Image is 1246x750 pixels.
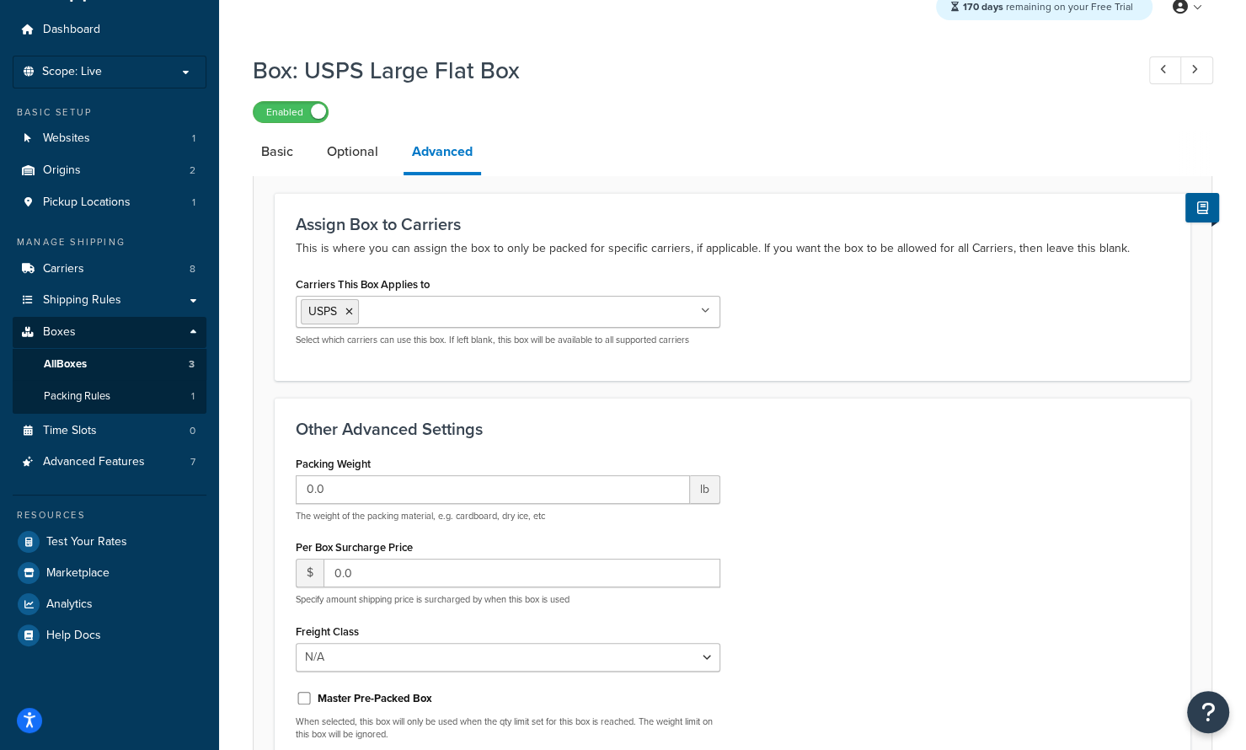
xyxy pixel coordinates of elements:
p: Specify amount shipping price is surcharged by when this box is used [296,593,720,606]
li: Advanced Features [13,447,206,478]
p: When selected, this box will only be used when the qty limit set for this box is reached. The wei... [296,715,720,742]
a: Carriers8 [13,254,206,285]
a: Help Docs [13,620,206,651]
label: Carriers This Box Applies to [296,278,430,291]
button: Show Help Docs [1185,193,1219,222]
a: Advanced [404,131,481,175]
span: Help Docs [46,629,101,643]
li: Origins [13,155,206,186]
li: Pickup Locations [13,187,206,218]
a: Packing Rules1 [13,381,206,412]
span: 1 [191,389,195,404]
label: Packing Weight [296,458,371,470]
span: Carriers [43,262,84,276]
span: Pickup Locations [43,196,131,210]
span: lb [690,475,720,504]
span: 2 [190,163,195,178]
label: Enabled [254,102,328,122]
span: Shipping Rules [43,293,121,308]
div: Resources [13,508,206,522]
span: Scope: Live [42,65,102,79]
span: 3 [189,357,195,372]
label: Per Box Surcharge Price [296,541,413,554]
span: 0 [190,424,195,438]
a: Optional [318,131,387,172]
div: Basic Setup [13,105,206,120]
a: Advanced Features7 [13,447,206,478]
li: Boxes [13,317,206,413]
span: Websites [43,131,90,146]
span: Test Your Rates [46,535,127,549]
a: Next Record [1180,56,1213,84]
a: Marketplace [13,558,206,588]
h3: Other Advanced Settings [296,420,1169,438]
a: Origins2 [13,155,206,186]
button: Open Resource Center [1187,691,1229,733]
label: Master Pre-Packed Box [318,691,432,706]
li: Websites [13,123,206,154]
span: 7 [190,455,195,469]
a: Dashboard [13,14,206,46]
span: All Boxes [44,357,87,372]
span: Packing Rules [44,389,110,404]
p: This is where you can assign the box to only be packed for specific carriers, if applicable. If y... [296,238,1169,259]
span: 1 [192,131,195,146]
a: Shipping Rules [13,285,206,316]
label: Freight Class [296,625,359,638]
span: Advanced Features [43,455,145,469]
li: Time Slots [13,415,206,447]
span: 8 [190,262,195,276]
a: Boxes [13,317,206,348]
span: Dashboard [43,23,100,37]
span: Marketplace [46,566,110,581]
span: USPS [308,303,337,320]
li: Carriers [13,254,206,285]
span: Analytics [46,597,93,612]
span: 1 [192,196,195,210]
a: Previous Record [1149,56,1182,84]
h1: Box: USPS Large Flat Box [253,54,1118,87]
p: Select which carriers can use this box. If left blank, this box will be available to all supporte... [296,334,720,346]
span: Time Slots [43,424,97,438]
a: Test Your Rates [13,527,206,557]
p: The weight of the packing material, e.g. cardboard, dry ice, etc [296,510,720,522]
span: Boxes [43,325,76,340]
a: Analytics [13,589,206,619]
a: Websites1 [13,123,206,154]
a: Basic [253,131,302,172]
a: Pickup Locations1 [13,187,206,218]
span: Origins [43,163,81,178]
li: Packing Rules [13,381,206,412]
a: Time Slots0 [13,415,206,447]
h3: Assign Box to Carriers [296,215,1169,233]
a: AllBoxes3 [13,349,206,380]
span: $ [296,559,324,587]
div: Manage Shipping [13,235,206,249]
